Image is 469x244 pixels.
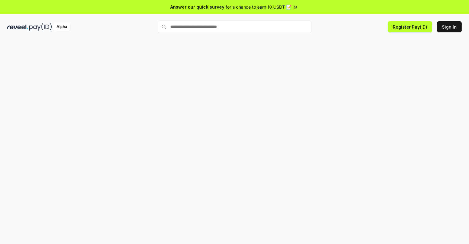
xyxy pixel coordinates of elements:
[437,21,462,32] button: Sign In
[226,4,291,10] span: for a chance to earn 10 USDT 📝
[170,4,224,10] span: Answer our quick survey
[388,21,432,32] button: Register Pay(ID)
[7,23,28,31] img: reveel_dark
[53,23,70,31] div: Alpha
[29,23,52,31] img: pay_id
